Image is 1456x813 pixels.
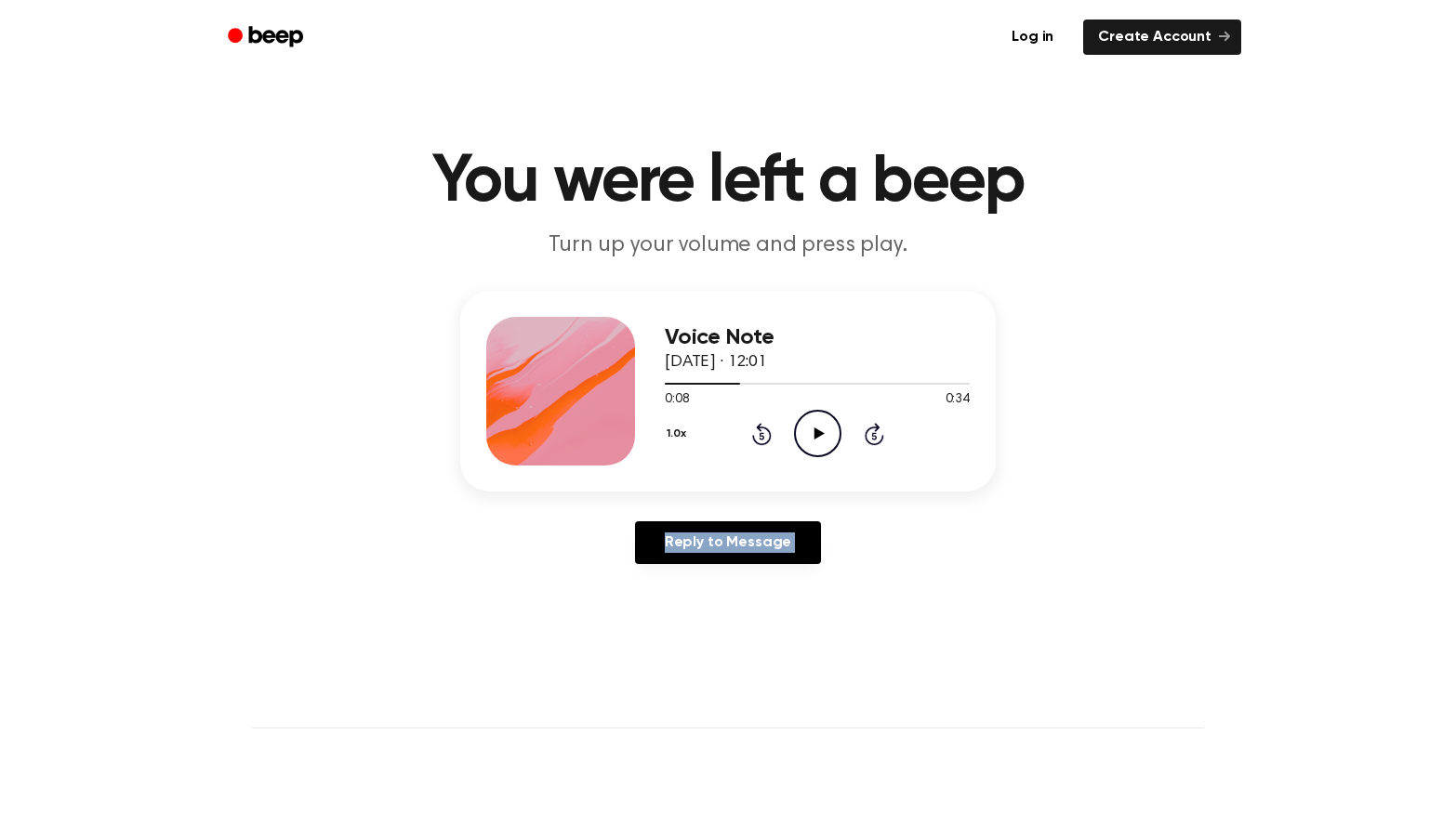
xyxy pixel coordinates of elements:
h3: Voice Note [665,325,970,350]
span: 0:34 [946,390,970,410]
a: Log in [993,16,1072,59]
span: [DATE] · 12:01 [665,354,767,371]
a: Beep [215,20,320,56]
a: Create Account [1083,20,1241,55]
button: 1.0x [665,418,693,450]
a: Reply to Message [635,521,821,564]
p: Turn up your volume and press play. [371,230,1085,261]
span: 0:08 [665,390,689,410]
h1: You were left a beep [252,149,1204,216]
